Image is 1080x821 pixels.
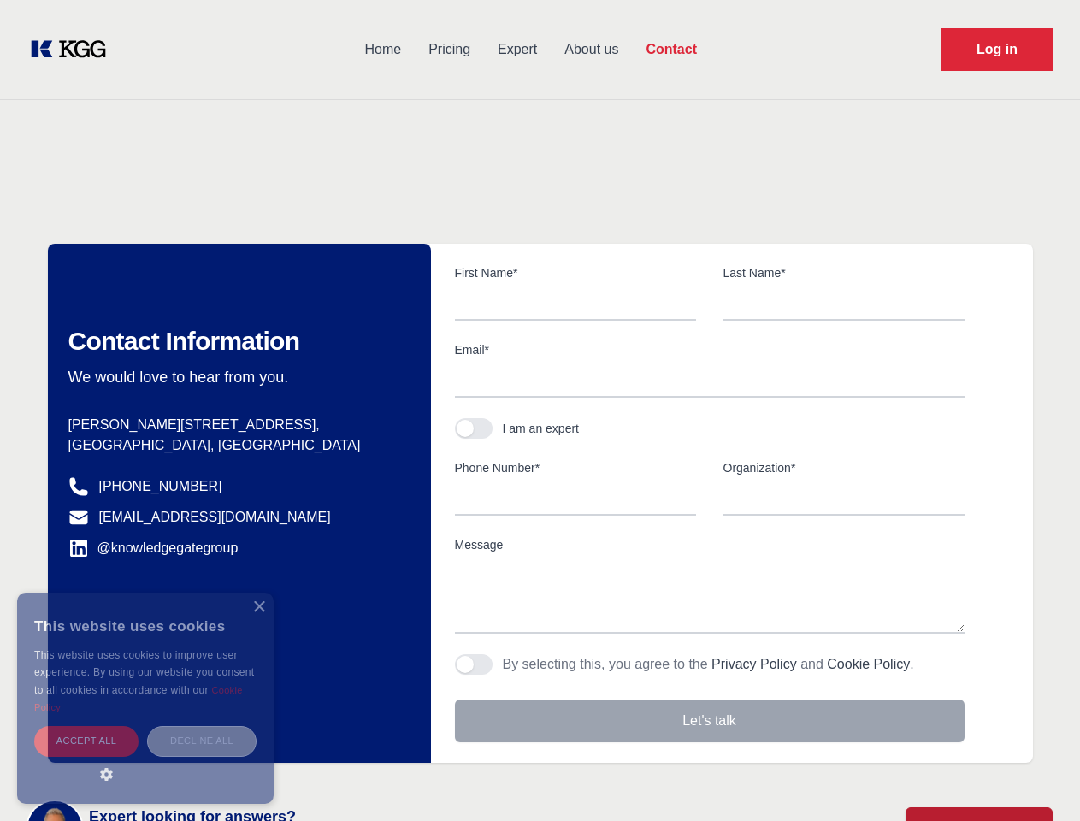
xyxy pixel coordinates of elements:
[723,459,965,476] label: Organization*
[455,264,696,281] label: First Name*
[503,420,580,437] div: I am an expert
[455,700,965,742] button: Let's talk
[455,536,965,553] label: Message
[484,27,551,72] a: Expert
[34,649,254,696] span: This website uses cookies to improve user experience. By using our website you consent to all coo...
[455,341,965,358] label: Email*
[34,726,139,756] div: Accept all
[68,435,404,456] p: [GEOGRAPHIC_DATA], [GEOGRAPHIC_DATA]
[503,654,914,675] p: By selecting this, you agree to the and .
[147,726,257,756] div: Decline all
[34,605,257,647] div: This website uses cookies
[34,685,243,712] a: Cookie Policy
[632,27,711,72] a: Contact
[455,459,696,476] label: Phone Number*
[99,507,331,528] a: [EMAIL_ADDRESS][DOMAIN_NAME]
[723,264,965,281] label: Last Name*
[351,27,415,72] a: Home
[711,657,797,671] a: Privacy Policy
[994,739,1080,821] iframe: Chat Widget
[415,27,484,72] a: Pricing
[252,601,265,614] div: Close
[68,415,404,435] p: [PERSON_NAME][STREET_ADDRESS],
[68,326,404,357] h2: Contact Information
[27,36,120,63] a: KOL Knowledge Platform: Talk to Key External Experts (KEE)
[941,28,1053,71] a: Request Demo
[99,476,222,497] a: [PHONE_NUMBER]
[68,538,239,558] a: @knowledgegategroup
[68,367,404,387] p: We would love to hear from you.
[827,657,910,671] a: Cookie Policy
[551,27,632,72] a: About us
